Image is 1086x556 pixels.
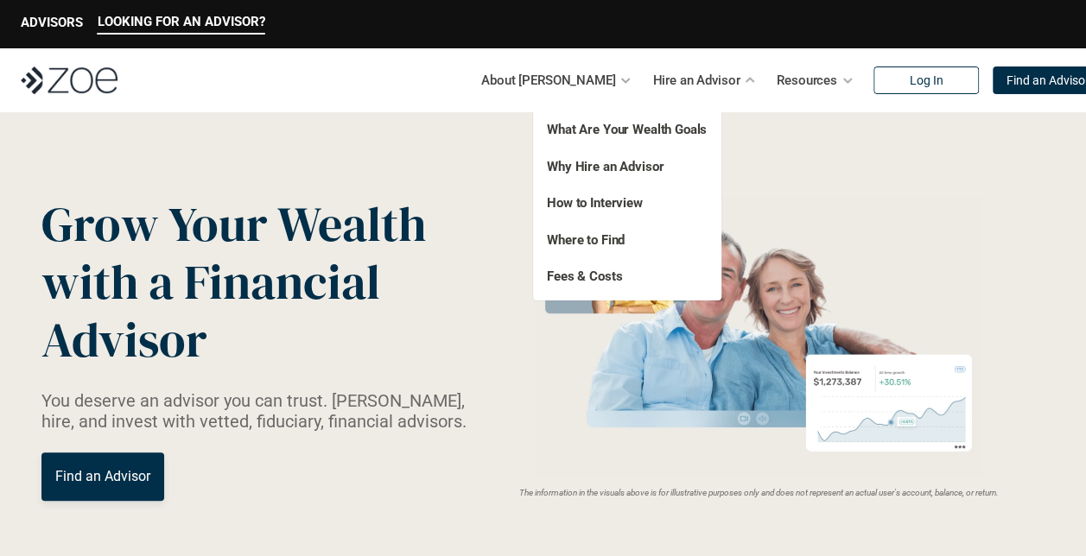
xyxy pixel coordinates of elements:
[547,195,643,211] a: How to Interview
[481,67,615,93] p: About [PERSON_NAME]
[547,122,707,137] a: What Are Your Wealth Goals
[777,67,837,93] p: Resources
[652,67,740,93] p: Hire an Advisor
[547,159,664,174] a: Why Hire an Advisor
[909,73,943,88] p: Log In
[873,66,979,94] a: Log In
[529,197,989,477] img: Zoe Financial Hero Image
[519,488,999,497] em: The information in the visuals above is for illustrative purposes only and does not represent an ...
[21,15,83,30] p: ADVISORS
[41,191,426,257] span: Grow Your Wealth
[547,232,625,248] a: Where to Find
[547,269,622,284] a: Fees & Costs
[41,452,164,501] a: Find an Advisor
[55,468,150,484] p: Find an Advisor
[41,390,473,432] p: You deserve an advisor you can trust. [PERSON_NAME], hire, and invest with vetted, fiduciary, fin...
[98,14,265,29] p: LOOKING FOR AN ADVISOR?
[41,249,391,373] span: with a Financial Advisor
